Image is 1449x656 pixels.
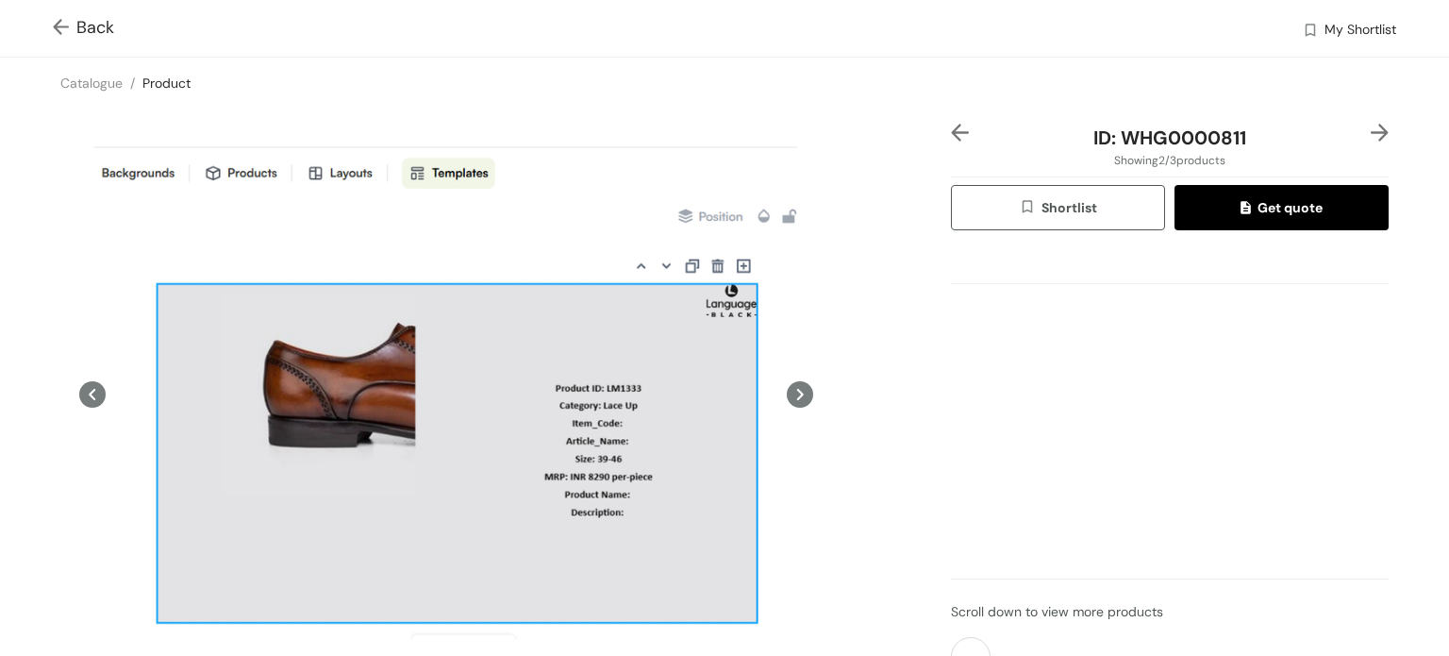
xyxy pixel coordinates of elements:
img: wishlist [1302,22,1319,42]
span: Shortlist [1019,197,1097,219]
button: quoteGet quote [1174,185,1389,230]
span: My Shortlist [1324,20,1396,42]
span: / [130,75,135,92]
span: Get quote [1241,197,1322,218]
img: wishlist [1019,198,1041,219]
img: quote [1241,201,1257,218]
img: Go back [53,19,76,39]
img: left [951,124,969,142]
span: Showing 2 / 3 products [1114,152,1225,169]
span: ID: WHG0000811 [1093,126,1246,150]
button: wishlistShortlist [951,185,1165,230]
a: Product [142,75,191,92]
a: Catalogue [60,75,123,92]
span: Scroll down to view more products [951,603,1163,620]
img: right [1371,124,1389,142]
span: Back [53,15,114,41]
